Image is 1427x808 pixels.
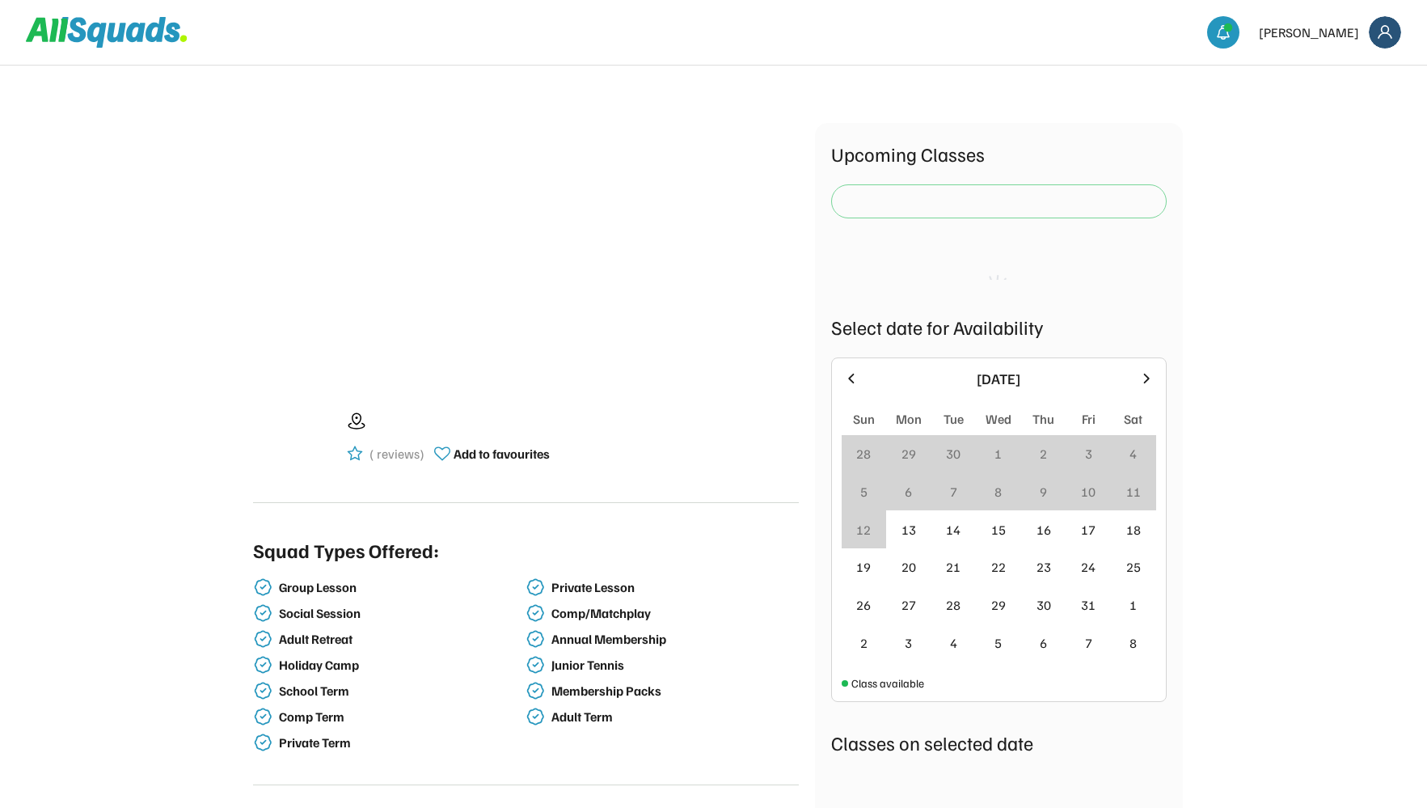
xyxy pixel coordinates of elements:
[831,728,1167,757] div: Classes on selected date
[279,632,523,647] div: Adult Retreat
[1129,595,1137,615] div: 1
[946,557,960,577] div: 21
[1126,520,1141,539] div: 18
[994,633,1002,653] div: 5
[856,557,871,577] div: 19
[551,683,796,699] div: Membership Packs
[896,409,922,429] div: Mon
[905,482,912,501] div: 6
[1085,633,1092,653] div: 7
[986,409,1011,429] div: Wed
[1032,409,1054,429] div: Thu
[1036,557,1051,577] div: 23
[944,409,964,429] div: Tue
[303,123,748,365] img: yH5BAEAAAAALAAAAAABAAEAAAIBRAA7
[831,139,1167,168] div: Upcoming Classes
[831,312,1167,341] div: Select date for Availability
[1215,24,1231,40] img: bell-03%20%281%29.svg
[901,520,916,539] div: 13
[1040,444,1047,463] div: 2
[1126,482,1141,501] div: 11
[253,655,272,675] img: check-verified-01.svg
[253,397,334,478] img: yH5BAEAAAAALAAAAAABAAEAAAIBRAA7
[253,707,272,726] img: check-verified-01.svg
[991,520,1006,539] div: 15
[1124,409,1142,429] div: Sat
[526,655,545,675] img: check-verified-01.svg
[991,557,1006,577] div: 22
[279,580,523,595] div: Group Lesson
[1036,595,1051,615] div: 30
[1040,633,1047,653] div: 6
[1369,16,1401,49] img: Frame%2018.svg
[901,557,916,577] div: 20
[1040,482,1047,501] div: 9
[1081,482,1096,501] div: 10
[1081,595,1096,615] div: 31
[526,603,545,623] img: check-verified-01.svg
[526,577,545,597] img: check-verified-01.svg
[369,444,424,463] div: ( reviews)
[1259,23,1359,42] div: [PERSON_NAME]
[1036,520,1051,539] div: 16
[991,595,1006,615] div: 29
[551,606,796,621] div: Comp/Matchplay
[950,482,957,501] div: 7
[946,444,960,463] div: 30
[526,681,545,700] img: check-verified-01.svg
[253,629,272,649] img: check-verified-01.svg
[856,444,871,463] div: 28
[253,733,272,752] img: check-verified-01.svg
[994,482,1002,501] div: 8
[1129,444,1137,463] div: 4
[994,444,1002,463] div: 1
[1082,409,1096,429] div: Fri
[860,633,868,653] div: 2
[551,580,796,595] div: Private Lesson
[279,606,523,621] div: Social Session
[279,735,523,751] div: Private Term
[279,709,523,725] div: Comp Term
[253,577,272,597] img: check-verified-01.svg
[551,709,796,725] div: Adult Term
[860,482,868,501] div: 5
[1126,557,1141,577] div: 25
[946,520,960,539] div: 14
[526,707,545,726] img: check-verified-01.svg
[551,632,796,647] div: Annual Membership
[946,595,960,615] div: 28
[1081,520,1096,539] div: 17
[901,595,916,615] div: 27
[1129,633,1137,653] div: 8
[856,520,871,539] div: 12
[905,633,912,653] div: 3
[856,595,871,615] div: 26
[551,658,796,673] div: Junior Tennis
[253,603,272,623] img: check-verified-01.svg
[253,681,272,700] img: check-verified-01.svg
[851,675,924,692] div: Class available
[1085,444,1092,463] div: 3
[869,368,1129,390] div: [DATE]
[526,629,545,649] img: check-verified-01.svg
[253,535,439,565] div: Squad Types Offered:
[1081,557,1096,577] div: 24
[901,444,916,463] div: 29
[853,409,875,429] div: Sun
[279,658,523,673] div: Holiday Camp
[950,633,957,653] div: 4
[454,444,550,463] div: Add to favourites
[279,683,523,699] div: School Term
